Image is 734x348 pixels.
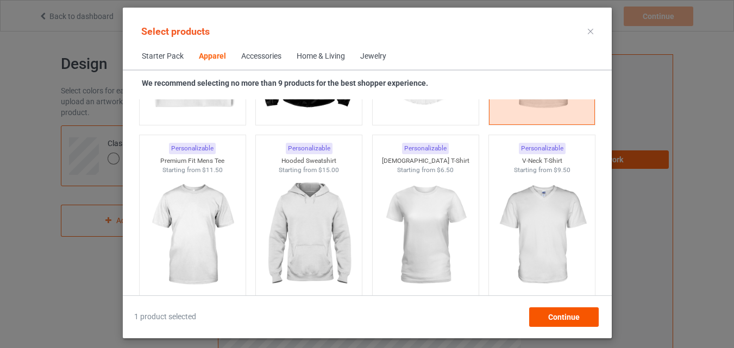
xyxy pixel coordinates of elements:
[141,26,210,37] span: Select products
[285,143,332,154] div: Personalizable
[489,166,595,175] div: Starting from
[297,51,345,62] div: Home & Living
[553,166,570,174] span: $9.50
[489,156,595,166] div: V-Neck T-Shirt
[256,166,362,175] div: Starting from
[169,143,216,154] div: Personalizable
[134,43,191,69] span: Starter Pack
[318,166,339,174] span: $15.00
[529,307,598,327] div: Continue
[260,174,357,296] img: regular.jpg
[493,174,591,296] img: regular.jpg
[134,312,196,322] span: 1 product selected
[142,79,428,87] strong: We recommend selecting no more than 9 products for the best shopper experience.
[360,51,386,62] div: Jewelry
[402,143,449,154] div: Personalizable
[202,166,222,174] span: $11.50
[437,166,454,174] span: $6.50
[377,174,474,296] img: regular.jpg
[139,166,245,175] div: Starting from
[143,174,241,296] img: regular.jpg
[199,51,226,62] div: Apparel
[372,166,478,175] div: Starting from
[241,51,281,62] div: Accessories
[548,313,579,321] span: Continue
[518,143,565,154] div: Personalizable
[372,156,478,166] div: [DEMOGRAPHIC_DATA] T-Shirt
[256,156,362,166] div: Hooded Sweatshirt
[139,156,245,166] div: Premium Fit Mens Tee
